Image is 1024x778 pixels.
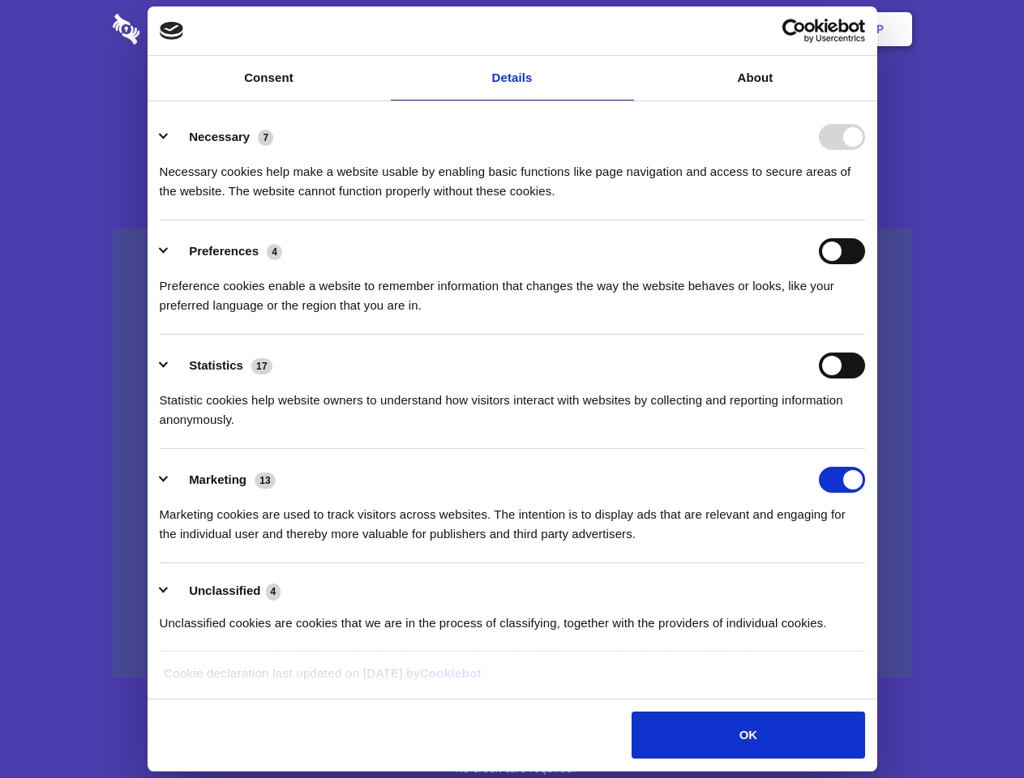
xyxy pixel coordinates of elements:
button: Preferences (4) [160,238,293,264]
span: 4 [267,244,282,260]
h4: Auto-redaction of sensitive data, encrypted data sharing and self-destructing private chats. Shar... [113,147,912,201]
div: Statistic cookies help website owners to understand how visitors interact with websites by collec... [160,378,865,430]
button: Necessary (7) [160,124,284,150]
a: Contact [658,4,732,54]
a: Consent [148,56,391,100]
span: 4 [266,583,281,600]
label: Marketing [189,472,246,486]
label: Necessary [189,130,250,143]
button: OK [632,712,864,759]
img: logo [160,22,184,40]
div: Unclassified cookies are cookies that we are in the process of classifying, together with the pro... [160,601,865,633]
label: Preferences [189,244,259,258]
iframe: Drift Widget Chat Controller [943,697,1005,759]
label: Statistics [189,358,243,372]
a: Wistia video thumbnail [113,229,912,678]
a: About [634,56,877,100]
a: Cookiebot [420,666,482,680]
div: Preference cookies enable a website to remember information that changes the way the website beha... [160,264,865,315]
span: 17 [251,358,272,374]
button: Unclassified (4) [160,581,291,601]
div: Marketing cookies are used to track visitors across websites. The intention is to display ads tha... [160,493,865,544]
img: logo-wordmark-white-trans-d4663122ce5f474addd5e946df7df03e33cb6a1c49d2221995e7729f52c070b2.svg [113,14,251,45]
a: Pricing [476,4,546,54]
div: Necessary cookies help make a website usable by enabling basic functions like page navigation and... [160,150,865,201]
div: Cookie declaration last updated on [DATE] by [152,664,872,695]
h1: Eliminate Slack Data Loss. [113,73,912,131]
a: Usercentrics Cookiebot - opens in a new window [723,19,865,43]
button: Marketing (13) [160,467,286,493]
a: Login [735,4,806,54]
span: 13 [255,472,276,489]
button: Statistics (17) [160,353,283,378]
span: 7 [258,130,273,146]
a: Details [391,56,634,100]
